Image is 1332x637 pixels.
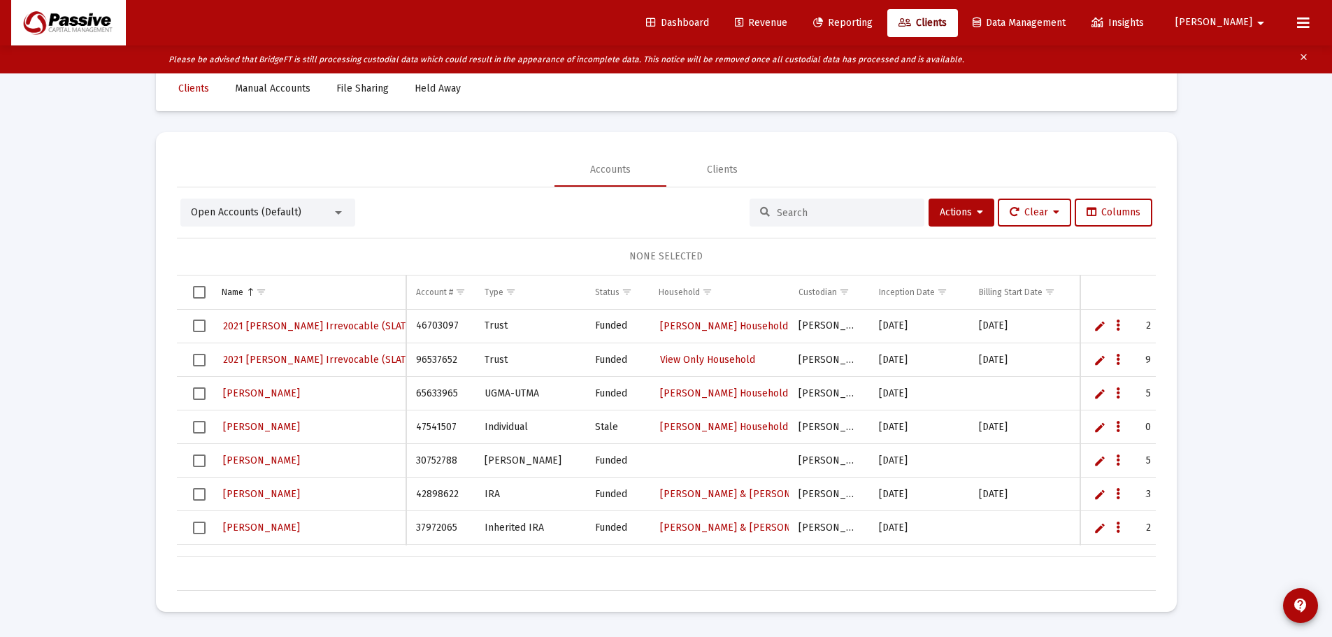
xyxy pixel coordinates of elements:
[813,17,873,29] span: Reporting
[869,410,970,444] td: [DATE]
[1292,597,1309,614] mat-icon: contact_support
[223,354,481,366] span: 2021 [PERSON_NAME] Irrevocable (SLAT) -- cash account
[177,275,1156,591] div: Data grid
[475,545,585,578] td: Individual
[193,387,206,400] div: Select row
[869,478,970,511] td: [DATE]
[789,511,868,545] td: [PERSON_NAME]
[193,354,206,366] div: Select row
[1045,287,1055,297] span: Show filter options for column 'Billing Start Date'
[193,522,206,534] div: Select row
[406,478,475,511] td: 42898622
[178,83,209,94] span: Clients
[1087,206,1140,218] span: Columns
[869,343,970,377] td: [DATE]
[659,417,789,437] a: [PERSON_NAME] Household
[222,383,301,403] a: [PERSON_NAME]
[406,310,475,343] td: 46703097
[707,163,738,177] div: Clients
[1094,522,1106,534] a: Edit
[416,287,453,298] div: Account #
[969,410,1080,444] td: [DATE]
[735,17,787,29] span: Revenue
[223,387,300,399] span: [PERSON_NAME]
[1010,206,1059,218] span: Clear
[22,9,115,37] img: Dashboard
[789,444,868,478] td: [PERSON_NAME]
[222,287,243,298] div: Name
[455,287,466,297] span: Show filter options for column 'Account #'
[169,55,964,64] i: Please be advised that BridgeFT is still processing custodial data which could result in the appe...
[789,343,868,377] td: [PERSON_NAME]
[212,275,406,309] td: Column Name
[969,310,1080,343] td: [DATE]
[403,75,472,103] a: Held Away
[961,9,1077,37] a: Data Management
[1080,9,1155,37] a: Insights
[649,275,789,309] td: Column Household
[660,488,878,500] span: [PERSON_NAME] & [PERSON_NAME] Household
[406,410,475,444] td: 47541507
[1159,8,1286,36] button: [PERSON_NAME]
[223,455,300,466] span: [PERSON_NAME]
[475,310,585,343] td: Trust
[222,484,301,504] a: [PERSON_NAME]
[1298,49,1309,70] mat-icon: clear
[869,545,970,578] td: [DATE]
[660,555,737,567] span: [PERSON_NAME]
[1094,354,1106,366] a: Edit
[898,17,947,29] span: Clients
[660,387,788,399] span: [PERSON_NAME] Household
[235,83,310,94] span: Manual Accounts
[887,9,958,37] a: Clients
[659,383,789,403] a: [PERSON_NAME] Household
[223,421,300,433] span: [PERSON_NAME]
[937,287,947,297] span: Show filter options for column 'Inception Date'
[222,350,482,370] a: 2021 [PERSON_NAME] Irrevocable (SLAT) -- cash account
[193,488,206,501] div: Select row
[869,511,970,545] td: [DATE]
[1094,320,1106,332] a: Edit
[702,287,712,297] span: Show filter options for column 'Household'
[1094,488,1106,501] a: Edit
[256,287,266,297] span: Show filter options for column 'Name'
[336,83,389,94] span: File Sharing
[223,320,409,332] span: 2021 [PERSON_NAME] Irrevocable (SLAT)
[595,353,639,367] div: Funded
[622,287,632,297] span: Show filter options for column 'Status'
[789,310,868,343] td: [PERSON_NAME]
[595,287,620,298] div: Status
[1094,421,1106,434] a: Edit
[224,75,322,103] a: Manual Accounts
[595,319,639,333] div: Funded
[660,354,755,366] span: View Only Household
[660,421,788,433] span: [PERSON_NAME] Household
[222,417,301,437] a: [PERSON_NAME]
[595,554,639,568] div: Funded
[406,545,475,578] td: 95355969
[406,343,475,377] td: 96537652
[789,275,868,309] td: Column Custodian
[188,250,1145,264] div: NONE SELECTED
[777,207,914,219] input: Search
[506,287,516,297] span: Show filter options for column 'Type'
[406,511,475,545] td: 37972065
[167,75,220,103] a: Clients
[979,287,1043,298] div: Billing Start Date
[789,377,868,410] td: [PERSON_NAME]
[659,517,879,538] a: [PERSON_NAME] & [PERSON_NAME] Household
[869,310,970,343] td: [DATE]
[969,343,1080,377] td: [DATE]
[659,287,700,298] div: Household
[789,410,868,444] td: [PERSON_NAME]
[635,9,720,37] a: Dashboard
[802,9,884,37] a: Reporting
[660,522,878,534] span: [PERSON_NAME] & [PERSON_NAME] Household
[869,444,970,478] td: [DATE]
[659,350,757,370] a: View Only Household
[223,488,300,500] span: [PERSON_NAME]
[659,551,738,571] a: [PERSON_NAME]
[660,320,788,332] span: [PERSON_NAME] Household
[839,287,850,297] span: Show filter options for column 'Custodian'
[595,420,639,434] div: Stale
